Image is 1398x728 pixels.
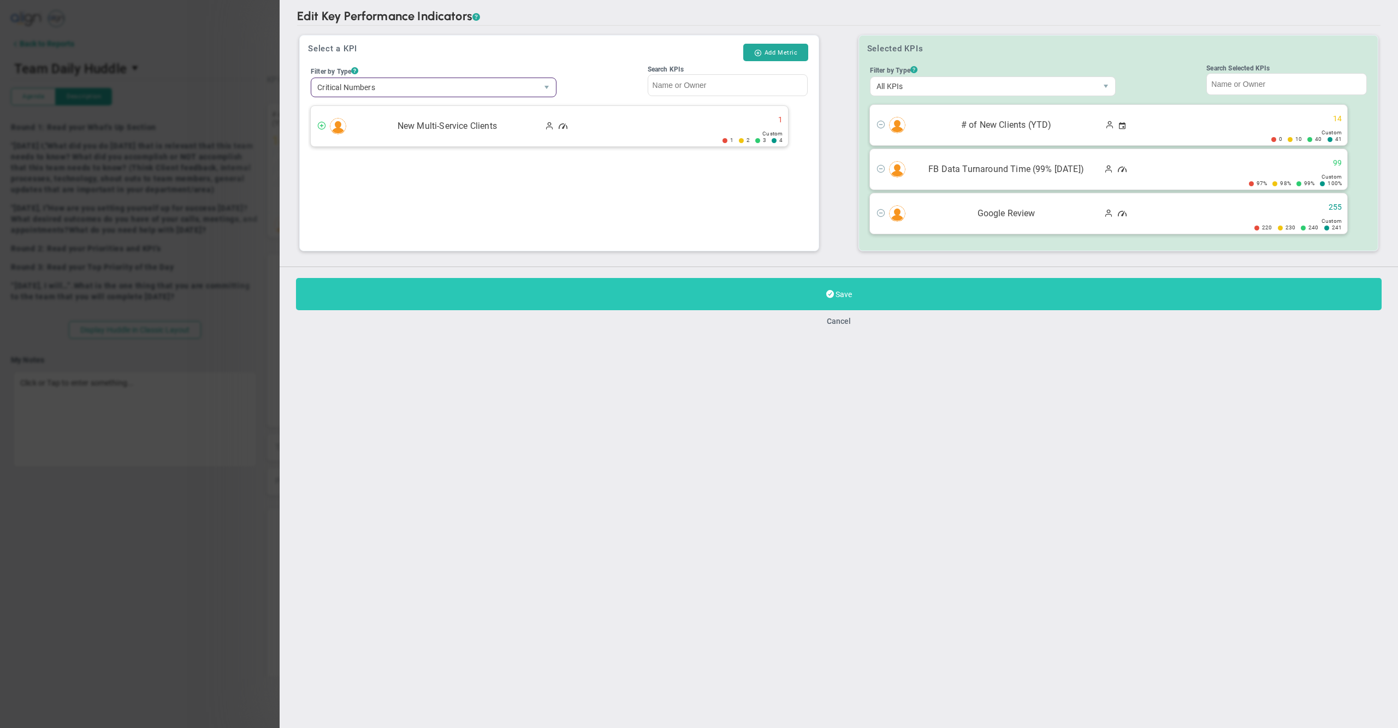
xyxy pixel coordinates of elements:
[870,208,889,220] span: Click to remove KPI Card
[722,131,783,137] div: Target Option
[1104,164,1113,173] span: Manually Updated
[730,137,733,144] span: 1
[1286,224,1295,231] span: 230
[1262,224,1272,231] span: 220
[827,317,851,325] button: Cancel
[889,205,905,222] img: Amy Williams
[1304,180,1314,187] span: 99%
[1118,209,1127,218] span: Critical Number
[836,290,852,299] span: Save
[870,64,1116,75] div: Filter by Type
[1105,120,1114,128] span: Manually Updated
[1332,224,1342,231] span: 241
[778,115,783,125] span: 1
[1335,136,1342,143] span: 41
[1328,180,1342,187] span: 100%
[911,208,1102,220] span: Google Review
[1097,77,1115,96] span: select
[1249,174,1342,180] div: Target Option
[1280,180,1290,187] span: 98%
[648,74,808,96] input: Search KPIs
[1271,129,1342,136] div: Target Option
[911,163,1102,176] span: FB Data Turnaround Time (99% [DATE])
[297,9,1381,26] h2: Edit Key Performance Indicators
[870,77,1097,96] span: All KPIs
[648,66,808,73] div: Search KPIs
[889,161,905,177] img: Jenn Harris
[911,119,1102,132] span: # of New Clients (YTD)
[311,78,537,97] span: Critical Numbers
[1119,121,1125,131] span: Quarterly Targets
[1315,136,1322,143] span: 40
[763,137,766,144] span: 3
[545,121,554,129] span: Manually Updated
[1206,73,1367,95] input: Search Selected KPIs
[330,118,346,134] img: Britnee Bell
[1104,208,1113,217] span: Manually Updated
[743,44,808,61] button: Add Metric
[1254,218,1342,224] div: Target Option
[559,122,567,131] span: Critical Number
[537,78,556,97] span: select
[747,137,750,144] span: 2
[308,44,743,55] h3: Select a KPI
[1257,180,1267,187] span: 97%
[870,163,889,176] span: Click to remove KPI Card
[1308,224,1318,231] span: 240
[889,117,905,133] img: Britnee Bell
[870,119,889,132] span: Click to remove KPI Card
[1279,136,1282,143] span: 0
[1295,136,1302,143] span: 10
[1333,158,1342,168] span: 99
[779,137,783,144] span: 4
[311,66,556,76] div: Filter by Type
[1206,64,1367,72] div: Search Selected KPIs
[352,120,543,133] span: New Multi-Service Clients
[1333,114,1342,124] span: 14
[1329,202,1342,212] span: 255
[867,44,923,54] h3: Selected KPIs
[296,278,1382,310] button: Save
[1118,165,1127,174] span: Critical Number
